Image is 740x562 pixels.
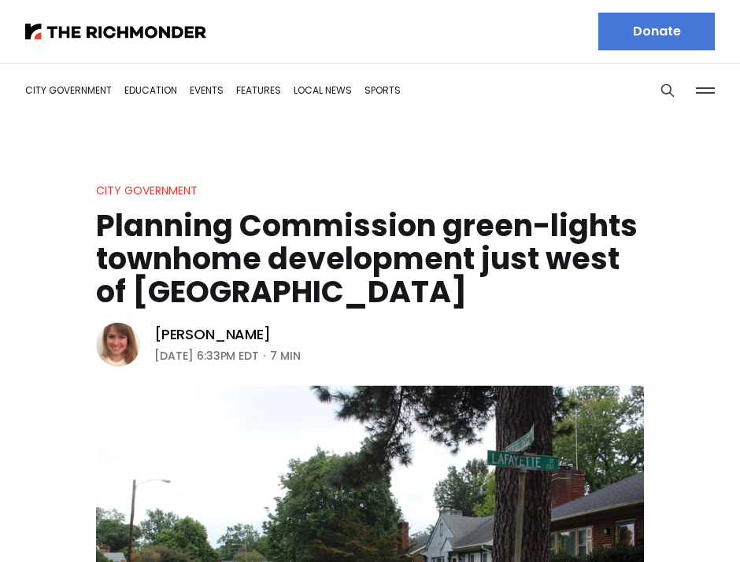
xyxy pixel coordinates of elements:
h1: Planning Commission green-lights townhome development just west of [GEOGRAPHIC_DATA] [96,209,644,309]
a: Events [190,83,224,97]
a: Features [236,83,281,97]
button: Search this site [656,79,679,102]
span: 7 min [270,346,301,365]
a: Donate [598,13,715,50]
img: The Richmonder [25,24,206,39]
a: Sports [364,83,401,97]
time: [DATE] 6:33PM EDT [154,346,259,365]
a: [PERSON_NAME] [154,325,271,344]
img: Sarah Vogelsong [96,323,140,367]
iframe: portal-trigger [606,485,740,562]
a: Education [124,83,177,97]
a: City Government [96,183,198,198]
a: City Government [25,83,112,97]
a: Local News [294,83,352,97]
